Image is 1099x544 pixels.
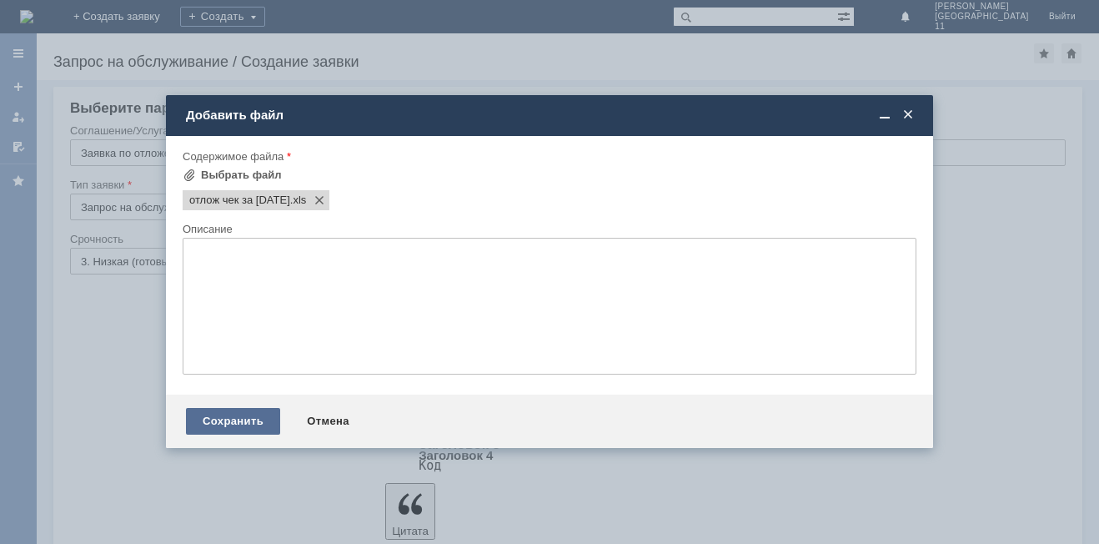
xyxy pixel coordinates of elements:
div: Выбрать файл [201,169,282,182]
span: Закрыть [900,108,916,123]
div: Описание [183,224,913,234]
span: отлож чек за 04.10.25.xls [189,194,290,207]
div: Добавить файл [186,108,916,123]
span: Свернуть (Ctrl + M) [876,108,893,123]
div: Просьба удалить отложенные чеки за [DATE] [7,7,243,33]
div: Содержимое файла [183,151,913,162]
span: отлож чек за 04.10.25.xls [290,194,307,207]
